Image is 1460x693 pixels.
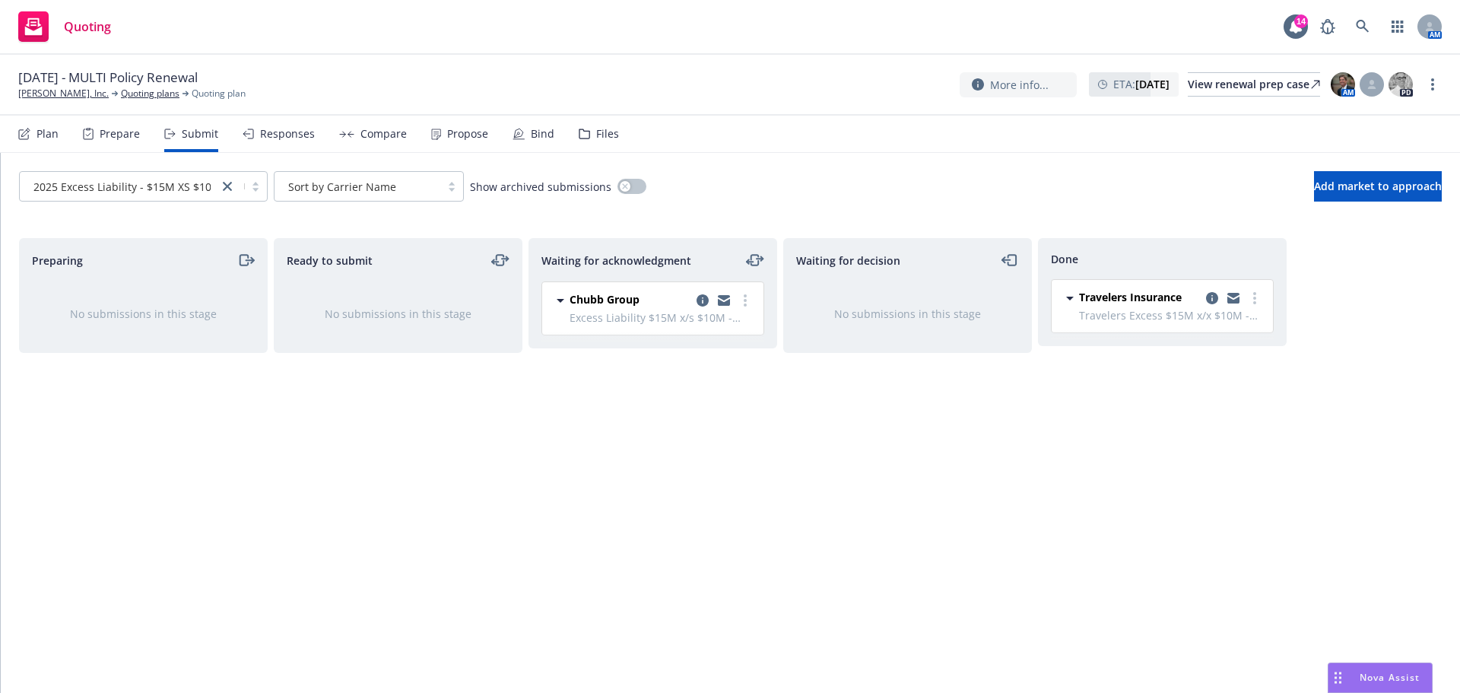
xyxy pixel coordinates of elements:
a: [PERSON_NAME], Inc. [18,87,109,100]
a: Report a Bug [1312,11,1343,42]
a: View renewal prep case [1188,72,1320,97]
div: Propose [447,128,488,140]
span: Excess Liability $15M x/s $10M - 2025 Excess Liability - $15M XS $10M Liab [570,310,754,326]
a: more [1423,75,1442,94]
a: close [218,177,236,196]
a: more [736,291,754,310]
span: ETA : [1113,76,1170,92]
div: No submissions in this stage [299,306,497,322]
a: copy logging email [1203,289,1221,307]
div: No submissions in this stage [808,306,1007,322]
span: Sort by Carrier Name [288,179,396,195]
a: moveLeft [1001,251,1019,269]
span: Sort by Carrier Name [282,179,433,195]
span: 2025 Excess Liability - $15M XS $10M Lia... [33,179,248,195]
div: No submissions in this stage [44,306,243,322]
span: Ready to submit [287,253,373,269]
button: Nova Assist [1328,663,1433,693]
div: Prepare [100,128,140,140]
span: Preparing [32,253,83,269]
div: Bind [531,128,554,140]
a: moveLeftRight [746,251,764,269]
a: Search [1347,11,1378,42]
a: more [1246,289,1264,307]
div: Files [596,128,619,140]
span: Travelers Insurance [1079,289,1182,305]
span: [DATE] - MULTI Policy Renewal [18,68,198,87]
span: Quoting plan [192,87,246,100]
div: View renewal prep case [1188,73,1320,96]
span: More info... [990,77,1049,93]
span: Chubb Group [570,291,640,307]
span: Show archived submissions [470,179,611,195]
a: Quoting plans [121,87,179,100]
a: Switch app [1382,11,1413,42]
div: Drag to move [1328,663,1347,692]
div: Responses [260,128,315,140]
a: Quoting [12,5,117,48]
button: Add market to approach [1314,171,1442,202]
a: copy logging email [693,291,712,310]
span: Nova Assist [1360,671,1420,684]
span: Done [1051,251,1078,267]
span: Quoting [64,21,111,33]
span: Travelers Excess $15M x/x $10M - 2025 Excess Liability - $15M XS $10M Liab [1079,307,1264,323]
span: Waiting for acknowledgment [541,253,691,269]
button: More info... [960,72,1077,97]
img: photo [1331,72,1355,97]
div: 14 [1294,14,1308,28]
div: Plan [36,128,59,140]
a: moveRight [236,251,255,269]
a: moveLeftRight [491,251,509,269]
a: copy logging email [715,291,733,310]
strong: [DATE] [1135,77,1170,91]
a: copy logging email [1224,289,1243,307]
span: Waiting for decision [796,253,900,269]
div: Submit [182,128,218,140]
span: Add market to approach [1314,179,1442,193]
img: photo [1389,72,1413,97]
div: Compare [360,128,407,140]
span: 2025 Excess Liability - $15M XS $10M Lia... [27,179,211,195]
